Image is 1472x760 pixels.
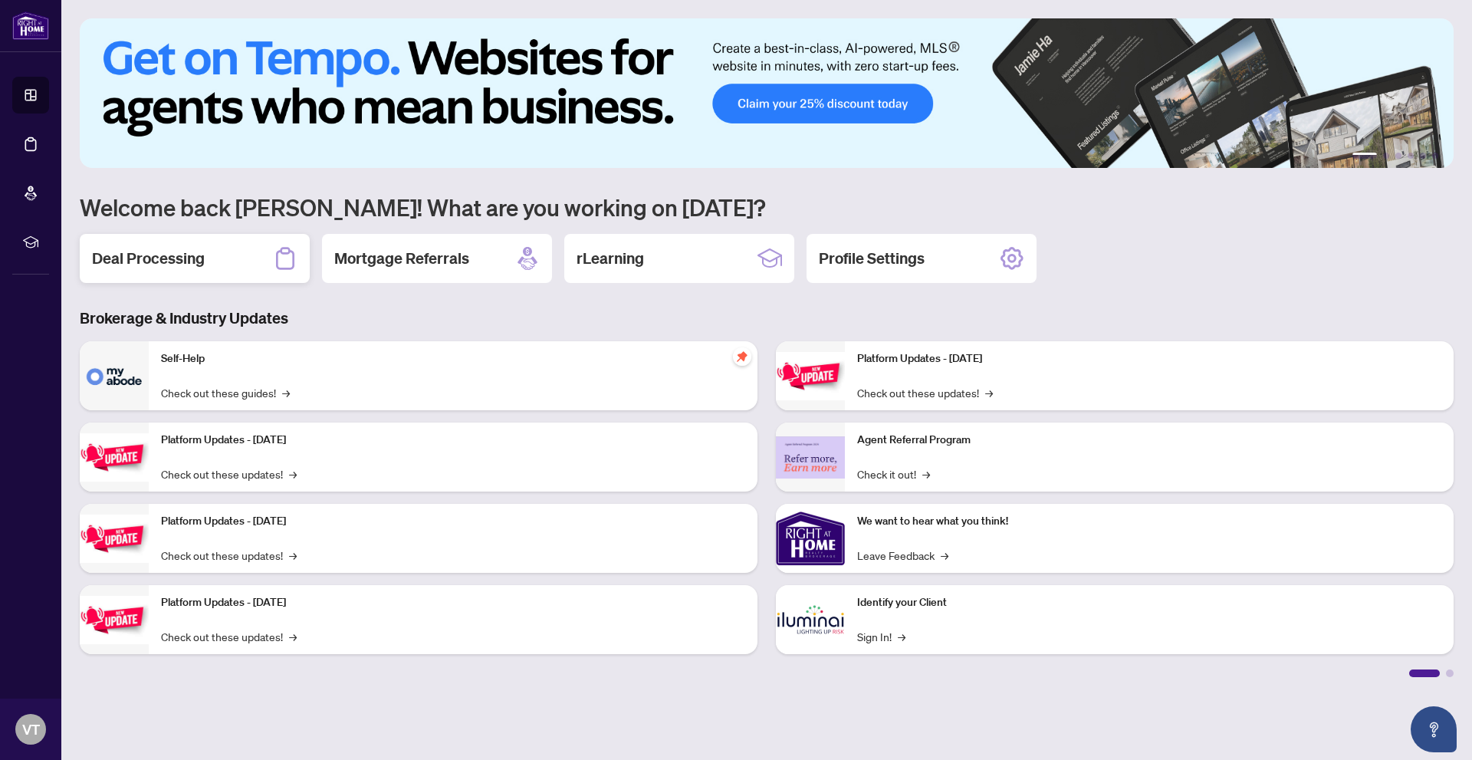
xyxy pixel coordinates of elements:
p: Identify your Client [857,594,1441,611]
p: Platform Updates - [DATE] [161,594,745,611]
button: Open asap [1411,706,1457,752]
span: → [289,466,297,482]
img: Identify your Client [776,585,845,654]
p: Platform Updates - [DATE] [161,513,745,530]
img: Platform Updates - June 23, 2025 [776,352,845,400]
span: → [282,384,290,401]
h2: rLearning [577,248,644,269]
img: Platform Updates - September 16, 2025 [80,433,149,482]
span: → [898,628,905,645]
span: → [289,628,297,645]
a: Check out these updates!→ [161,628,297,645]
p: Agent Referral Program [857,432,1441,449]
span: VT [22,719,40,740]
a: Check out these updates!→ [857,384,993,401]
a: Leave Feedback→ [857,547,948,564]
button: 6 [1432,153,1438,159]
a: Check it out!→ [857,466,930,482]
img: logo [12,12,49,40]
img: Self-Help [80,341,149,410]
button: 5 [1420,153,1426,159]
img: Agent Referral Program [776,436,845,479]
a: Check out these guides!→ [161,384,290,401]
h3: Brokerage & Industry Updates [80,308,1454,329]
img: Slide 0 [80,18,1454,168]
span: → [289,547,297,564]
p: We want to hear what you think! [857,513,1441,530]
a: Sign In!→ [857,628,905,645]
img: We want to hear what you think! [776,504,845,573]
a: Check out these updates!→ [161,466,297,482]
h1: Welcome back [PERSON_NAME]! What are you working on [DATE]? [80,192,1454,222]
button: 1 [1352,153,1377,159]
img: Platform Updates - July 21, 2025 [80,515,149,563]
h2: Profile Settings [819,248,925,269]
h2: Mortgage Referrals [334,248,469,269]
span: → [922,466,930,482]
button: 3 [1395,153,1401,159]
span: pushpin [733,347,751,366]
p: Self-Help [161,350,745,367]
img: Platform Updates - July 8, 2025 [80,596,149,644]
a: Check out these updates!→ [161,547,297,564]
span: → [985,384,993,401]
h2: Deal Processing [92,248,205,269]
button: 4 [1408,153,1414,159]
button: 2 [1383,153,1389,159]
p: Platform Updates - [DATE] [857,350,1441,367]
span: → [941,547,948,564]
p: Platform Updates - [DATE] [161,432,745,449]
